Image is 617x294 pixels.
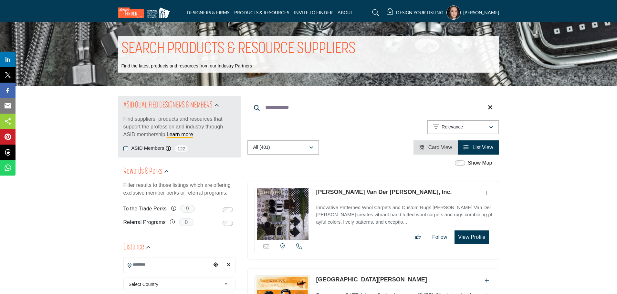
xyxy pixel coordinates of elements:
[387,9,443,16] div: DESIGN YOUR LISTING
[316,276,427,283] a: [GEOGRAPHIC_DATA][PERSON_NAME]
[211,258,221,272] div: Choose your current location
[123,115,235,138] p: Find suppliers, products and resources that support the profession and industry through ASID memb...
[187,10,229,15] a: DESIGNERS & FIRMS
[294,10,333,15] a: INVITE TO FINDER
[485,190,489,196] a: Add To List
[316,188,452,197] p: Christine Van Der Hurd, Inc.
[129,280,222,288] span: Select Country
[419,145,452,150] a: View Card
[167,132,193,137] a: Learn more
[413,140,458,155] li: Card View
[458,140,499,155] li: List View
[223,221,233,226] input: Switch to Referral Programs
[442,124,463,130] p: Relevance
[316,200,492,226] a: Innovative Patterned Wool Carpets and Custom Rugs [PERSON_NAME] Van Der [PERSON_NAME] creates vib...
[247,140,319,155] button: All (401)
[428,231,451,244] button: Follow
[123,181,235,197] p: Filter results to those listings which are offering exclusive member perks or referral programs.
[123,100,213,111] h2: ASID QUALIFIED DESIGNERS & MEMBERS
[121,63,252,69] p: Find the latest products and resources from our Industry Partners
[464,145,493,150] a: View List
[316,189,452,195] a: [PERSON_NAME] Van Der [PERSON_NAME], Inc.
[179,218,193,226] span: 0
[255,188,311,240] img: Christine Van Der Hurd, Inc.
[123,242,144,253] h2: Distance
[455,230,489,244] button: View Profile
[485,278,489,283] a: Add To List
[396,10,443,15] h5: DESIGN YOUR LISTING
[121,39,356,59] h1: SEARCH PRODUCTS & RESOURCE SUPPLIERS
[224,258,234,272] div: Clear search location
[180,205,195,213] span: 9
[174,145,189,153] span: 122
[366,7,383,18] a: Search
[123,217,166,228] label: Referral Programs
[118,7,173,18] img: Site Logo
[316,275,427,284] p: San Joaquin Delta College
[463,9,499,16] h5: [PERSON_NAME]
[338,10,353,15] a: ABOUT
[316,204,492,226] p: Innovative Patterned Wool Carpets and Custom Rugs [PERSON_NAME] Van Der [PERSON_NAME] creates vib...
[411,231,425,244] button: Like listing
[446,5,461,20] button: Show hide supplier dropdown
[253,144,270,151] p: All (401)
[124,258,211,271] input: Search Location
[123,203,167,214] label: To the Trade Perks
[428,145,452,150] span: Card View
[247,100,499,115] input: Search Keyword
[131,145,164,152] label: ASID Members
[234,10,289,15] a: PRODUCTS & RESOURCES
[427,120,499,134] button: Relevance
[473,145,493,150] span: List View
[123,166,162,177] h2: Rewards & Perks
[468,159,492,167] label: Show Map
[123,146,128,151] input: ASID Members checkbox
[223,207,233,212] input: Switch to To the Trade Perks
